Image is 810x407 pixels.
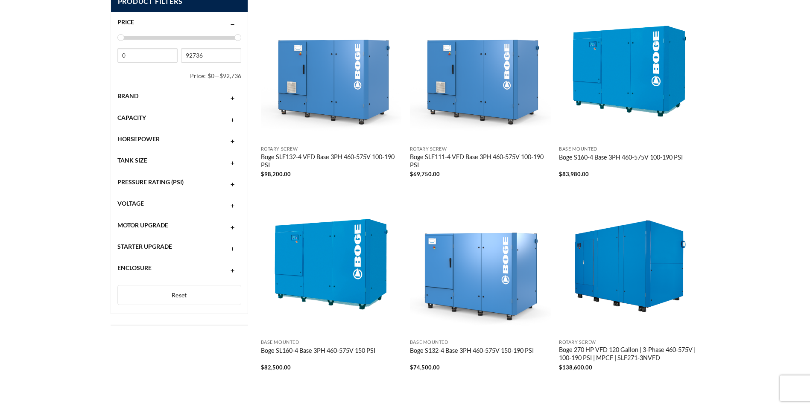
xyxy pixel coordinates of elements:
[559,364,562,371] span: $
[261,364,264,371] span: $
[410,1,551,142] img: Boge SLF111-4 VFD Base 3PH 460-575V 100-190 PSI
[117,48,178,63] input: Min price
[261,171,264,177] span: $
[261,1,402,142] img: Boge SLF132-4 VFD Base 3PH 460-575V 100-190 PSI
[261,171,291,177] bdi: 98,200.00
[559,154,683,163] a: Boge S160-4 Base 3PH 460-575V 100-190 PSI
[117,200,144,207] span: Voltage
[117,221,168,229] span: Motor Upgrade
[559,340,700,345] p: Rotary Screw
[117,178,184,186] span: Pressure Rating (PSI)
[214,72,219,79] span: —
[261,347,375,356] a: Boge SL160-4 Base 3PH 460-575V 150 PSI
[117,92,138,99] span: Brand
[559,1,700,142] img: Boge S160-4 Base 3PH 460-575V 100-190 PSI
[190,69,208,83] span: Price:
[410,364,440,371] bdi: 74,500.00
[117,18,134,26] span: Price
[117,114,146,121] span: Capacity
[261,146,402,152] p: Rotary Screw
[117,285,242,305] button: Reset
[410,364,413,371] span: $
[410,171,440,177] bdi: 69,750.00
[559,194,700,335] img: Boge 270 HP VFD 120 Gallon | 3-Phase 460-575V | 100-190 PSI | MPCF | SLF271-3NVFD
[559,146,700,152] p: Base Mounted
[117,243,172,250] span: Starter Upgrade
[410,171,413,177] span: $
[559,171,589,177] bdi: 83,980.00
[559,346,700,363] a: Boge 270 HP VFD 120 Gallon | 3-Phase 460-575V | 100-190 PSI | MPCF | SLF271-3NVFD
[559,171,562,177] span: $
[261,340,402,345] p: Base Mounted
[410,194,551,335] img: Boge S132-4 Base 3PH 460-575V 150-190 PSI
[117,135,160,142] span: Horsepower
[117,264,152,271] span: Enclosure
[261,364,291,371] bdi: 82,500.00
[410,153,551,170] a: Boge SLF111-4 VFD Base 3PH 460-575V 100-190 PSI
[559,364,592,371] bdi: 138,600.00
[219,72,241,79] span: $92,736
[261,194,402,335] img: Boge SL160-4 Base 3PH 460-575V 150 PSI
[261,153,402,170] a: Boge SLF132-4 VFD Base 3PH 460-575V 100-190 PSI
[181,48,241,63] input: Max price
[172,291,187,299] span: Reset
[410,146,551,152] p: Rotary Screw
[410,347,534,356] a: Boge S132-4 Base 3PH 460-575V 150-190 PSI
[410,340,551,345] p: Base Mounted
[208,72,214,79] span: $0
[117,157,147,164] span: Tank Size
